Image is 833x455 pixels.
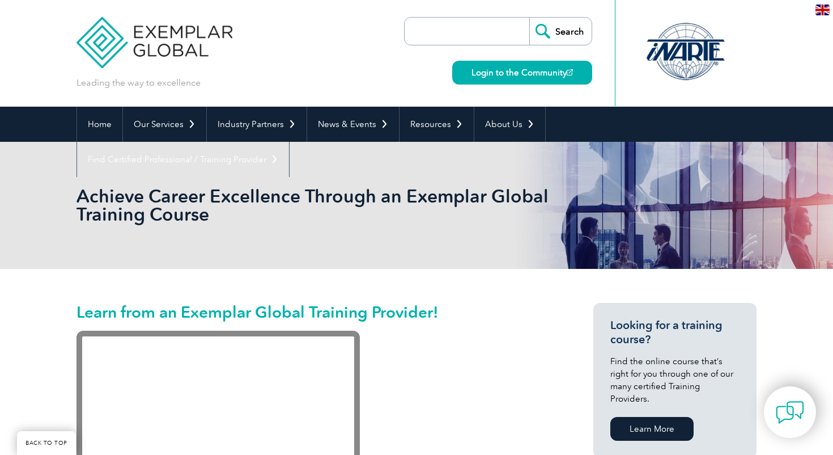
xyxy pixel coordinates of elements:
[77,142,289,177] a: Find Certified Professional / Training Provider
[610,355,739,405] p: Find the online course that’s right for you through one of our many certified Training Providers.
[474,107,545,142] a: About Us
[207,107,307,142] a: Industry Partners
[776,398,804,427] img: contact-chat.png
[76,303,552,321] h2: Learn from an Exemplar Global Training Provider!
[17,431,76,455] a: BACK TO TOP
[76,187,552,224] h2: Achieve Career Excellence Through an Exemplar Global Training Course
[610,318,739,347] h3: Looking for a training course?
[452,61,592,85] a: Login to the Community
[815,5,830,15] img: en
[567,69,573,75] img: open_square.png
[76,77,201,89] p: Leading the way to excellence
[123,107,206,142] a: Our Services
[610,417,694,441] a: Learn More
[77,107,122,142] a: Home
[307,107,399,142] a: News & Events
[399,107,474,142] a: Resources
[529,18,592,45] input: Search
